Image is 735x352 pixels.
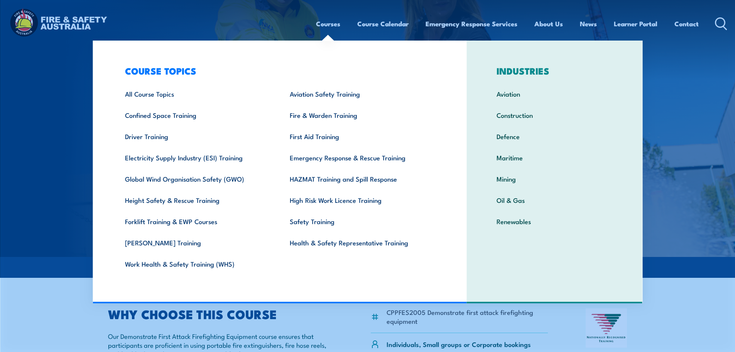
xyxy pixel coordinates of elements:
[113,211,278,232] a: Forklift Training & EWP Courses
[357,14,409,34] a: Course Calendar
[278,189,443,211] a: High Risk Work Licence Training
[485,189,625,211] a: Oil & Gas
[278,168,443,189] a: HAZMAT Training and Spill Response
[674,14,699,34] a: Contact
[485,168,625,189] a: Mining
[316,14,340,34] a: Courses
[485,211,625,232] a: Renewables
[278,147,443,168] a: Emergency Response & Rescue Training
[278,232,443,253] a: Health & Safety Representative Training
[113,253,278,274] a: Work Health & Safety Training (WHS)
[278,211,443,232] a: Safety Training
[485,83,625,104] a: Aviation
[278,104,443,126] a: Fire & Warden Training
[485,126,625,147] a: Defence
[113,232,278,253] a: [PERSON_NAME] Training
[113,126,278,147] a: Driver Training
[387,308,548,326] li: CPPFES2005 Demonstrate first attack firefighting equipment
[485,104,625,126] a: Construction
[113,104,278,126] a: Confined Space Training
[586,308,627,348] img: Nationally Recognised Training logo.
[113,83,278,104] a: All Course Topics
[113,147,278,168] a: Electricity Supply Industry (ESI) Training
[108,308,333,319] h2: WHY CHOOSE THIS COURSE
[113,168,278,189] a: Global Wind Organisation Safety (GWO)
[580,14,597,34] a: News
[614,14,657,34] a: Learner Portal
[534,14,563,34] a: About Us
[278,83,443,104] a: Aviation Safety Training
[387,340,531,349] p: Individuals, Small groups or Corporate bookings
[113,65,443,76] h3: COURSE TOPICS
[426,14,517,34] a: Emergency Response Services
[485,147,625,168] a: Maritime
[113,189,278,211] a: Height Safety & Rescue Training
[485,65,625,76] h3: INDUSTRIES
[278,126,443,147] a: First Aid Training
